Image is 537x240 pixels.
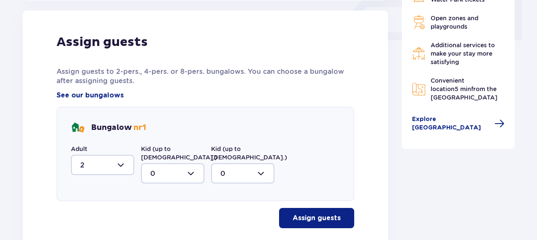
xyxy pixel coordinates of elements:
[293,213,341,223] p: Assign guests
[431,77,497,101] span: Convenient location from the [GEOGRAPHIC_DATA]
[57,91,124,100] a: See our bungalows
[431,15,478,30] span: Open zones and playgrounds
[71,121,84,135] img: bungalows Icon
[455,86,471,92] span: 5 min
[141,145,217,162] label: Kid (up to [DEMOGRAPHIC_DATA].)
[91,123,146,133] p: Bungalow
[211,145,287,162] label: Kid (up to [DEMOGRAPHIC_DATA].)
[279,208,354,228] button: Assign guests
[57,67,354,86] p: Assign guests to 2-pers., 4-pers. or 8-pers. bungalows. You can choose a bungalow after assigning...
[412,115,505,132] a: Explore [GEOGRAPHIC_DATA]
[412,115,490,132] span: Explore [GEOGRAPHIC_DATA]
[412,47,426,60] img: Restaurant Icon
[57,34,148,50] p: Assign guests
[431,42,495,65] span: Additional services to make your stay more satisfying
[412,16,426,29] img: Grill Icon
[133,123,146,132] span: nr 1
[71,145,87,153] label: Adult
[412,82,426,96] img: Map Icon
